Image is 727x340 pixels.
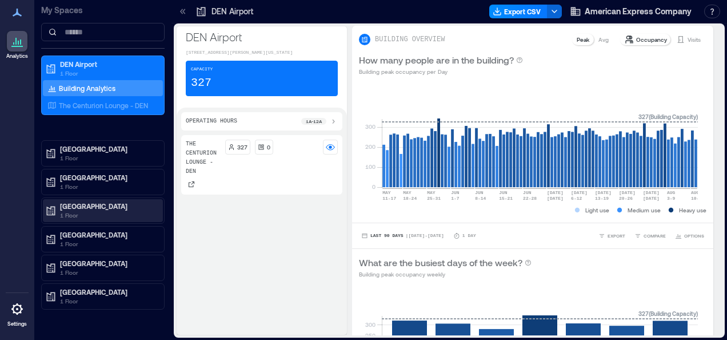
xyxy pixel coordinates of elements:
p: Occupancy [636,35,667,44]
p: Building peak occupancy per Day [359,67,523,76]
p: 0 [267,143,270,152]
p: My Spaces [41,5,165,16]
p: Building Analytics [59,84,115,93]
p: BUILDING OVERVIEW [375,35,445,44]
p: Light use [585,205,609,215]
tspan: 100 [365,163,376,170]
button: Export CSV [489,5,548,18]
p: 327 [191,75,211,91]
text: [DATE] [547,190,564,195]
text: AUG [691,190,700,195]
span: American Express Company [585,6,692,17]
a: Settings [3,295,31,331]
text: 6-12 [571,196,582,201]
text: MAY [382,190,391,195]
text: MAY [403,190,412,195]
p: [GEOGRAPHIC_DATA] [60,144,156,153]
button: OPTIONS [673,230,706,242]
tspan: 300 [365,123,376,130]
tspan: 300 [365,321,376,328]
text: JUN [475,190,484,195]
text: [DATE] [619,190,636,195]
button: COMPARE [632,230,668,242]
p: [GEOGRAPHIC_DATA] [60,259,156,268]
button: Last 90 Days |[DATE]-[DATE] [359,230,446,242]
text: 10-16 [691,196,705,201]
text: [DATE] [643,196,660,201]
p: Heavy use [679,205,706,215]
p: What are the busiest days of the week? [359,256,522,270]
p: The Centurion Lounge - DEN [59,101,148,110]
span: COMPARE [644,232,666,239]
button: American Express Company [566,2,695,21]
p: Capacity [191,66,213,73]
tspan: 200 [365,143,376,150]
text: 25-31 [427,196,441,201]
p: 1 Floor [60,69,156,78]
tspan: 0 [372,183,376,190]
p: How many people are in the building? [359,53,514,67]
p: Peak [577,35,589,44]
text: [DATE] [595,190,612,195]
text: 8-14 [475,196,486,201]
text: 3-9 [667,196,676,201]
p: 327 [237,143,247,152]
p: Analytics [6,53,28,60]
text: JUN [451,190,460,195]
p: Avg [598,35,609,44]
text: 22-28 [523,196,537,201]
p: Settings [7,321,27,327]
text: JUN [523,190,532,195]
span: EXPORT [608,232,625,239]
text: 1-7 [451,196,460,201]
p: 1 Floor [60,211,156,220]
text: [DATE] [547,196,564,201]
p: 1 Day [462,232,476,239]
button: EXPORT [596,230,628,242]
p: Medium use [628,205,661,215]
p: 1 Floor [60,239,156,248]
p: 1a - 12a [306,118,322,125]
p: 1 Floor [60,296,156,306]
tspan: 250 [365,332,376,339]
text: AUG [667,190,676,195]
text: 18-24 [403,196,417,201]
p: Building peak occupancy weekly [359,270,532,279]
span: OPTIONS [684,232,704,239]
p: Operating Hours [186,117,237,126]
p: DEN Airport [60,60,156,69]
p: DEN Airport [186,29,338,45]
text: 15-21 [499,196,513,201]
p: 1 Floor [60,153,156,163]
text: [DATE] [643,190,660,195]
text: JUN [499,190,508,195]
text: MAY [427,190,436,195]
p: [GEOGRAPHIC_DATA] [60,173,156,182]
text: 20-26 [619,196,633,201]
a: Analytics [3,27,31,63]
p: The Centurion Lounge - DEN [186,140,221,176]
p: DEN Airport [211,6,253,17]
text: [DATE] [571,190,588,195]
text: 13-19 [595,196,609,201]
p: [GEOGRAPHIC_DATA] [60,287,156,296]
p: 1 Floor [60,182,156,191]
p: [GEOGRAPHIC_DATA] [60,230,156,239]
p: [GEOGRAPHIC_DATA] [60,201,156,211]
p: Visits [688,35,701,44]
p: [STREET_ADDRESS][PERSON_NAME][US_STATE] [186,49,338,56]
text: 11-17 [382,196,396,201]
p: 1 Floor [60,268,156,277]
